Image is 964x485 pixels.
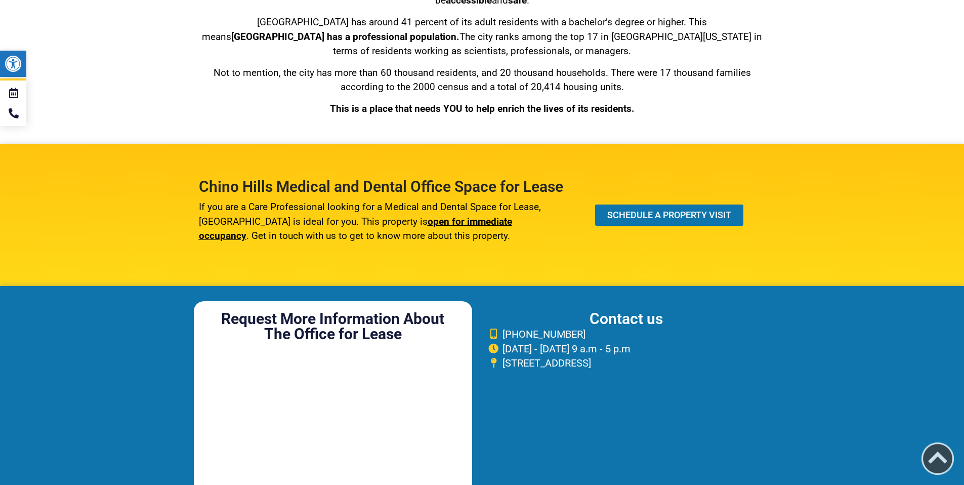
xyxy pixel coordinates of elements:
[500,356,591,371] span: [STREET_ADDRESS]
[500,342,631,356] span: [DATE] - [DATE] 9 a.m - 5 p.m
[487,311,766,327] h5: Contact us
[500,327,585,342] span: [PHONE_NUMBER]
[330,103,635,114] strong: This is a place that needs YOU to help enrich the lives of its residents.
[202,16,707,43] span: [GEOGRAPHIC_DATA] has around 41 percent of its adult residents with a bachelor’s degree or higher...
[214,311,452,342] h5: Request More Information About The Office for Lease
[199,179,564,194] h5: Chino Hills Medical and Dental Office Space for Lease
[595,205,743,226] a: SCHEDULE A PROPERTY VISIT
[214,67,751,93] span: Not to mention, the city has more than 60 thousand residents, and 20 thousand households. There w...
[199,200,564,244] p: If you are a Care Professional looking for a Medical and Dental Space for Lease, [GEOGRAPHIC_DATA...
[333,31,762,57] span: The city ranks among the top 17 in [GEOGRAPHIC_DATA][US_STATE] in terms of residents working as s...
[607,211,731,220] span: SCHEDULE A PROPERTY VISIT
[231,31,459,43] b: [GEOGRAPHIC_DATA] has a professional population.
[487,327,766,342] a: [PHONE_NUMBER]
